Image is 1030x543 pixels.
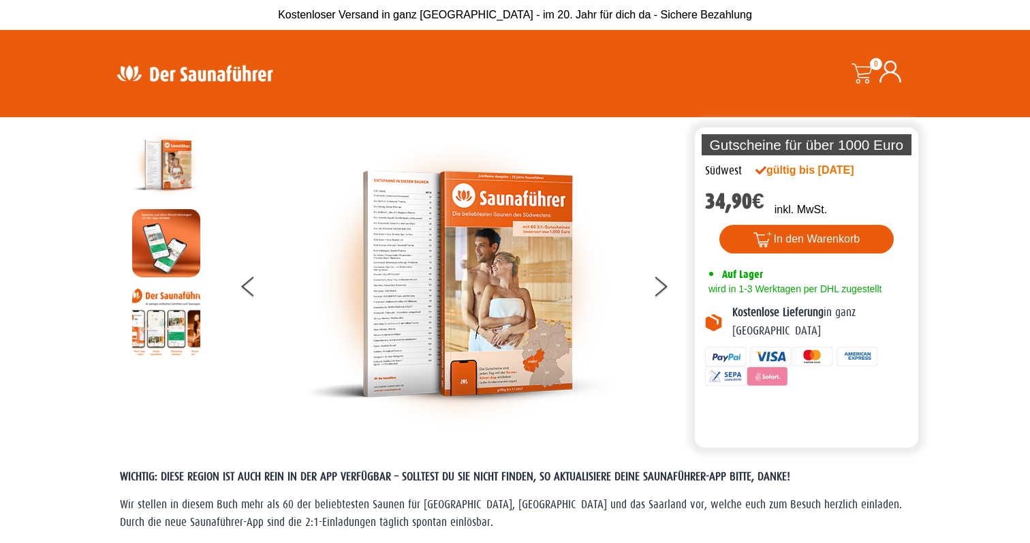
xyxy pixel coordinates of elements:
b: Kostenlose Lieferung [732,306,824,319]
span: Wir stellen in diesem Buch mehr als 60 der beliebtesten Saunen für [GEOGRAPHIC_DATA], [GEOGRAPHIC... [120,498,902,529]
p: in ganz [GEOGRAPHIC_DATA] [732,304,908,340]
p: Gutscheine für über 1000 Euro [702,134,911,155]
img: der-saunafuehrer-2025-suedwest [132,131,200,199]
bdi: 34,90 [705,189,764,214]
img: MOCKUP-iPhone_regional [132,209,200,277]
span: Kostenloser Versand in ganz [GEOGRAPHIC_DATA] - im 20. Jahr für dich da - Sichere Bezahlung [278,9,752,20]
span: WICHTIG: DIESE REGION IST AUCH REIN IN DER APP VERFÜGBAR – SOLLTEST DU SIE NICHT FINDEN, SO AKTUA... [120,470,790,483]
span: Auf Lager [722,268,763,281]
img: Anleitung7tn [132,288,200,356]
button: In den Warenkorb [719,225,894,253]
div: gültig bis [DATE] [755,162,884,179]
div: Südwest [705,162,742,180]
p: inkl. MwSt. [775,202,827,218]
span: wird in 1-3 Werktagen per DHL zugestellt [705,283,881,294]
img: der-saunafuehrer-2025-suedwest [306,131,612,437]
span: 0 [870,58,882,70]
span: € [752,189,764,214]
